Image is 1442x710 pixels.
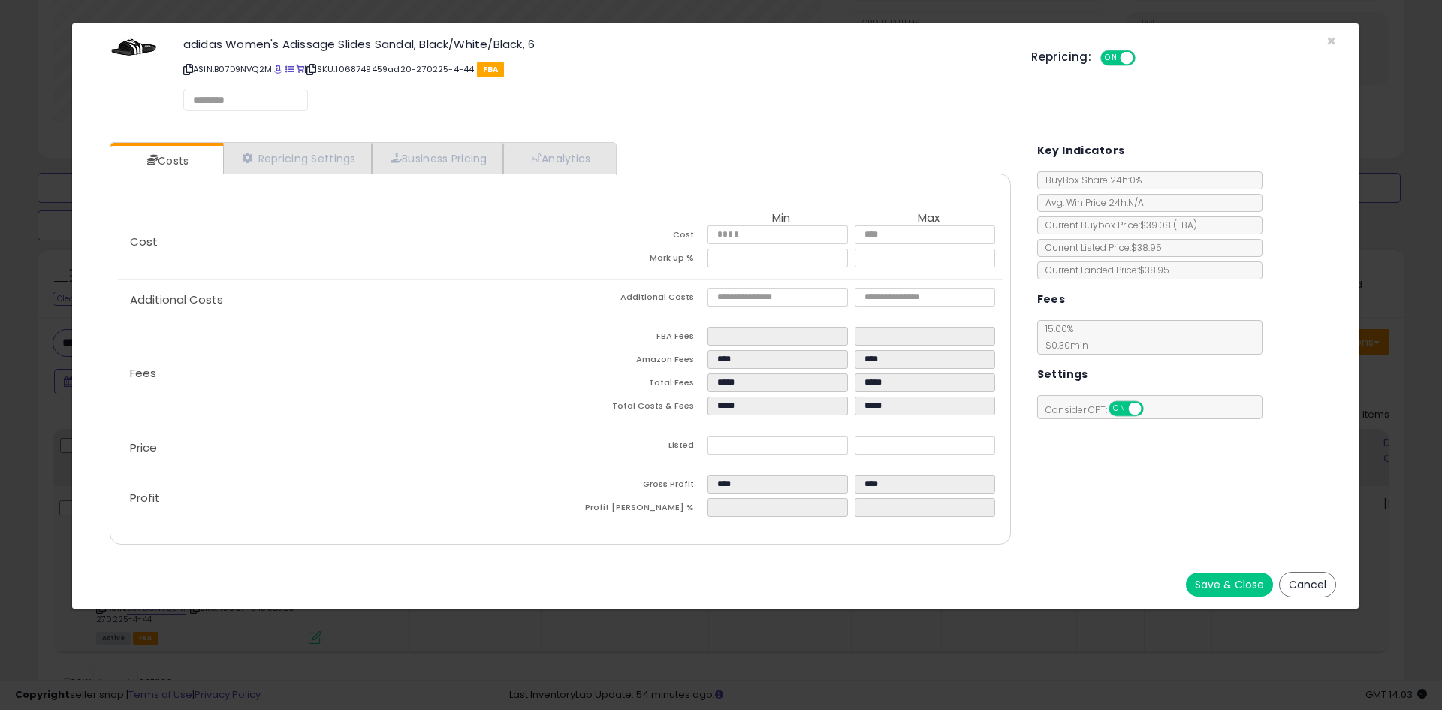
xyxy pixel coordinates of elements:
h5: Key Indicators [1037,141,1125,160]
td: Gross Profit [560,475,707,498]
h5: Repricing: [1031,51,1091,63]
span: OFF [1133,52,1157,65]
td: Amazon Fees [560,350,707,373]
button: Save & Close [1186,573,1273,597]
a: All offer listings [285,63,294,75]
td: Additional Costs [560,288,707,311]
span: 15.00 % [1038,322,1088,352]
span: Consider CPT: [1038,403,1163,416]
h3: adidas Women's Adissage Slides Sandal, Black/White/Black, 6 [183,38,1009,50]
a: Repricing Settings [223,143,372,174]
th: Max [855,212,1002,225]
td: Listed [560,436,707,459]
p: Fees [118,367,560,379]
p: Cost [118,236,560,248]
span: BuyBox Share 24h: 0% [1038,174,1142,186]
p: Additional Costs [118,294,560,306]
span: OFF [1141,403,1165,415]
span: Current Buybox Price: [1038,219,1197,231]
span: $0.30 min [1038,339,1088,352]
span: ( FBA ) [1173,219,1197,231]
p: Profit [118,492,560,504]
span: Avg. Win Price 24h: N/A [1038,196,1144,209]
a: Analytics [503,143,614,174]
h5: Fees [1037,290,1066,309]
span: ON [1102,52,1121,65]
a: BuyBox page [274,63,282,75]
span: $39.08 [1140,219,1197,231]
td: Cost [560,225,707,249]
a: Business Pricing [372,143,503,174]
span: FBA [477,62,505,77]
p: Price [118,442,560,454]
span: Current Landed Price: $38.95 [1038,264,1169,276]
th: Min [707,212,855,225]
td: Total Costs & Fees [560,397,707,420]
h5: Settings [1037,365,1088,384]
td: Total Fees [560,373,707,397]
img: 31zTnz5XwdL._SL60_.jpg [111,38,156,56]
span: ON [1110,403,1129,415]
p: ASIN: B07D9NVQ2M | SKU: 1068749459ad20-270225-4-44 [183,57,1009,81]
a: Your listing only [296,63,304,75]
span: Current Listed Price: $38.95 [1038,241,1162,254]
td: Profit [PERSON_NAME] % [560,498,707,521]
button: Cancel [1279,572,1336,597]
span: × [1326,30,1336,52]
a: Costs [110,146,222,176]
td: Mark up % [560,249,707,272]
td: FBA Fees [560,327,707,350]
